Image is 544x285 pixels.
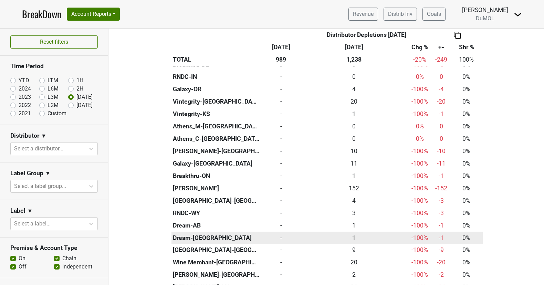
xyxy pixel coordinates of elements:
div: - [263,109,299,118]
th: 0.000 [301,120,407,133]
td: 0% [450,157,483,170]
div: 20 [302,97,406,106]
td: 0% [450,71,483,83]
td: 0 [261,194,301,207]
label: 2022 [19,101,31,109]
label: [DATE] [76,93,93,101]
th: Galaxy-[GEOGRAPHIC_DATA] [171,157,261,170]
div: -11 [434,159,449,168]
span: -249 [435,56,447,63]
div: 2 [302,270,406,279]
div: 4 [302,85,406,94]
th: Vintegrity-KS [171,108,261,120]
td: 0% [450,256,483,269]
img: Copy to clipboard [454,32,461,39]
td: 0% [450,194,483,207]
th: Athens_C-[GEOGRAPHIC_DATA] [171,133,261,145]
a: Goals [422,8,446,21]
td: 0% [450,170,483,182]
div: 152 [302,184,406,193]
td: 0% [450,232,483,244]
div: - [263,147,299,156]
div: 0 [302,122,406,131]
div: 1 [302,171,406,180]
div: 1 [302,233,406,242]
th: [PERSON_NAME] [171,182,261,194]
th: 9.680 [301,145,407,157]
div: - [263,85,299,94]
div: -20 [434,258,449,267]
th: Dream-AB [171,219,261,232]
div: 3 [302,209,406,218]
th: RNDC-WY [171,207,261,219]
label: Chain [62,254,76,263]
th: [PERSON_NAME]-[GEOGRAPHIC_DATA] [171,145,261,157]
td: 0 % [407,71,432,83]
div: 11 [302,159,406,168]
th: 989 [261,53,301,66]
td: 0 [261,170,301,182]
td: 0% [450,133,483,145]
div: 4 [302,196,406,205]
td: 0 [261,71,301,83]
h3: Label [10,207,25,214]
td: -100 % [407,194,432,207]
td: 0 [261,207,301,219]
button: Account Reports [67,8,120,21]
label: Independent [62,263,92,271]
label: On [19,254,25,263]
h3: Premise & Account Type [10,244,98,252]
td: 0% [450,83,483,95]
td: 0 [261,244,301,256]
a: Revenue [348,8,378,21]
td: -100 % [407,95,432,108]
th: Breakthru-ON [171,170,261,182]
th: Chg %: activate to sort column ascending [407,41,432,53]
td: -100 % [407,157,432,170]
th: 1.000 [301,232,407,244]
h3: Time Period [10,63,98,70]
div: - [263,184,299,193]
th: 1,238 [301,53,407,66]
div: - [263,221,299,230]
td: 0% [450,95,483,108]
td: -100 % [407,256,432,269]
div: - [263,233,299,242]
div: - [263,134,299,143]
div: -3 [434,196,449,205]
th: 9.167 [301,244,407,256]
div: -2 [434,270,449,279]
label: [DATE] [76,101,93,109]
td: 0% [450,145,483,157]
a: BreakDown [22,7,61,21]
th: RNDC-IN [171,71,261,83]
label: 2023 [19,93,31,101]
td: -100 % [407,182,432,194]
th: [PERSON_NAME]-[GEOGRAPHIC_DATA] [171,269,261,281]
th: Vintegrity-[GEOGRAPHIC_DATA] [171,95,261,108]
th: 4.167 [301,83,407,95]
div: - [263,72,299,81]
td: -100 % [407,207,432,219]
th: Distributor Depletions [DATE] [301,29,432,41]
div: -1 [434,171,449,180]
div: 0 [302,134,406,143]
img: Dropdown Menu [514,10,522,19]
td: -100 % [407,269,432,281]
td: -100 % [407,170,432,182]
td: -100 % [407,108,432,120]
td: -100 % [407,232,432,244]
th: 0 [301,133,407,145]
th: Galaxy-OR [171,83,261,95]
td: 0% [450,108,483,120]
div: - [263,171,299,180]
th: +-: activate to sort column ascending [432,41,450,53]
div: [PERSON_NAME] [462,6,508,14]
div: -3 [434,209,449,218]
h3: Label Group [10,170,43,177]
div: - [263,196,299,205]
td: -100 % [407,83,432,95]
div: - [263,258,299,267]
td: -100 % [407,219,432,232]
label: 2021 [19,109,31,118]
